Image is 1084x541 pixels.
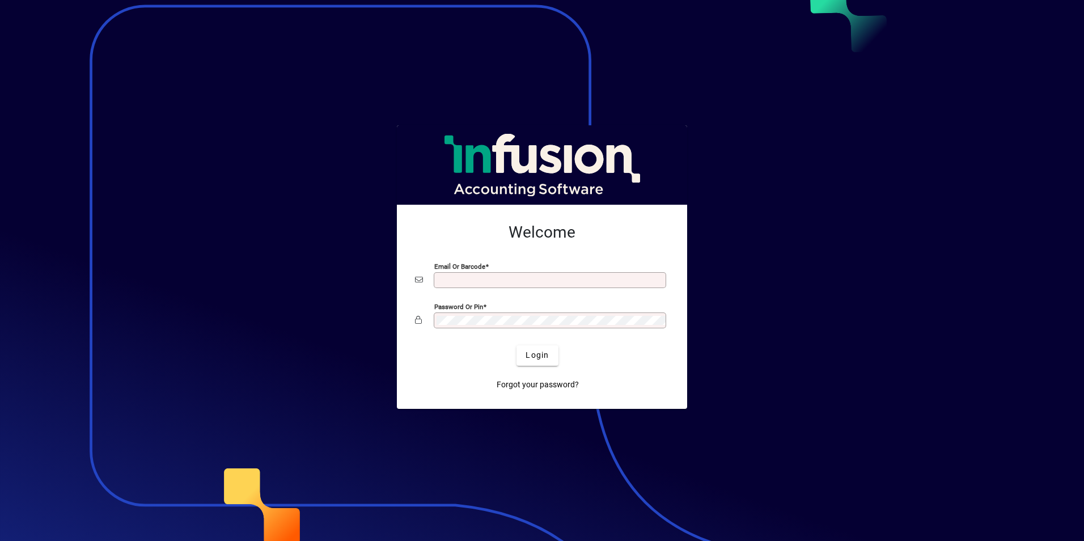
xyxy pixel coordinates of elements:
button: Login [516,345,558,366]
mat-label: Email or Barcode [434,262,485,270]
h2: Welcome [415,223,669,242]
mat-label: Password or Pin [434,302,483,310]
span: Login [526,349,549,361]
a: Forgot your password? [492,375,583,395]
span: Forgot your password? [497,379,579,391]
